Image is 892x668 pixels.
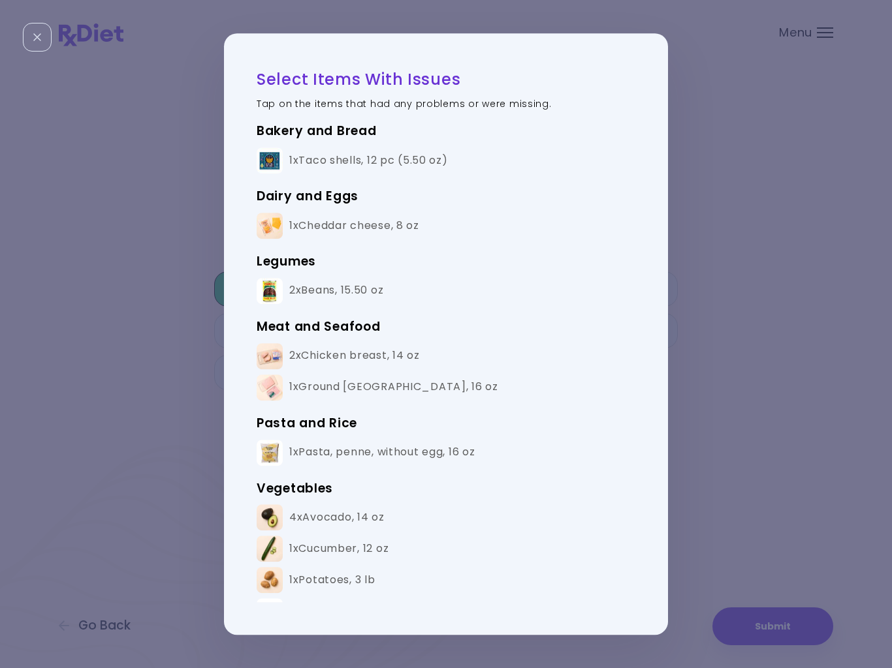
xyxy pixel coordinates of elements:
[257,69,635,89] h2: Select Items With Issues
[257,97,635,111] p: Tap on the items that had any problems or were missing.
[257,316,635,337] h3: Meat and Seafood
[257,186,635,207] h3: Dairy and Eggs
[289,380,498,394] div: 1x Ground [GEOGRAPHIC_DATA] , 16 oz
[289,446,475,459] div: 1x Pasta, penne, without egg , 16 oz
[289,219,419,233] div: 1x Cheddar cheese , 8 oz
[289,154,448,168] div: 1x Taco shells , 12 pc (5.50 oz)
[289,573,375,587] div: 1x Potatoes , 3 lb
[257,413,635,434] h3: Pasta and Rice
[257,478,635,499] h3: Vegetables
[257,121,635,142] h3: Bakery and Bread
[289,542,389,556] div: 1x Cucumber , 12 oz
[289,349,420,363] div: 2x Chicken breast , 14 oz
[289,284,383,298] div: 2x Beans , 15.50 oz
[257,251,635,272] h3: Legumes
[23,23,52,52] div: Close
[289,511,385,524] div: 4x Avocado , 14 oz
